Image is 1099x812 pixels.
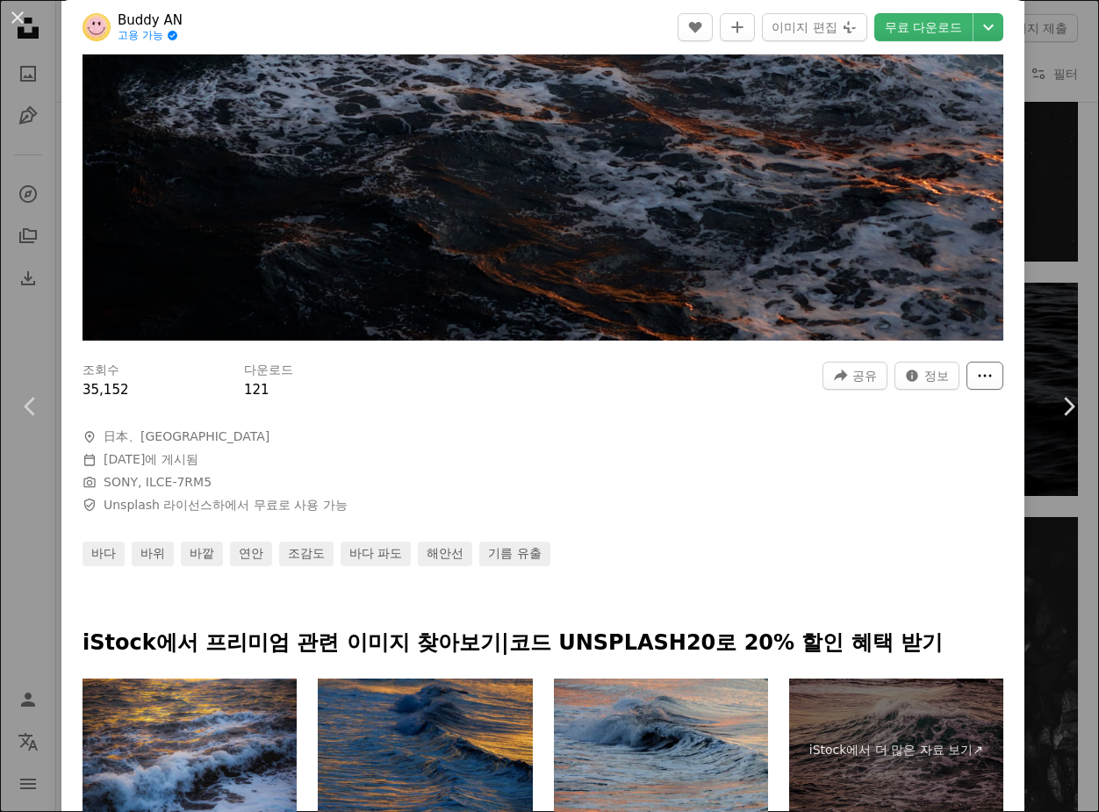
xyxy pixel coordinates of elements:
a: 연안 [230,542,272,566]
span: 121 [244,382,269,398]
button: SONY, ILCE-7RM5 [104,474,212,492]
a: 조감도 [279,542,334,566]
button: 좋아요 [678,13,713,41]
button: 다운로드 크기 선택 [973,13,1003,41]
span: 35,152 [83,382,129,398]
span: 하에서 무료로 사용 가능 [104,497,348,514]
a: 무료 다운로드 [874,13,973,41]
a: 바위 [132,542,174,566]
a: 바다 [83,542,125,566]
h3: 다운로드 [244,362,293,379]
img: Buddy AN의 프로필로 이동 [83,13,111,41]
button: 컬렉션에 추가 [720,13,755,41]
time: 2024년 12월 12일 오후 1시 17분 36초 GMT+9 [104,452,145,466]
a: 해안선 [418,542,472,566]
h3: 조회수 [83,362,119,379]
a: 바깥 [181,542,223,566]
button: 이 이미지 공유 [822,362,887,390]
a: Unsplash 라이선스 [104,498,212,512]
button: 이미지 편집 [762,13,866,41]
a: 기름 유출 [479,542,549,566]
button: 더 많은 작업 [966,362,1003,390]
span: 에 게시됨 [104,452,198,466]
button: 이 이미지 관련 통계 [894,362,959,390]
a: 다음 [1038,322,1099,491]
a: 고용 가능 [118,29,183,43]
span: 공유 [852,363,877,389]
a: 바다 파도 [341,542,411,566]
span: 日本、[GEOGRAPHIC_DATA] [104,428,269,446]
span: 정보 [924,363,949,389]
p: iStock에서 프리미엄 관련 이미지 찾아보기 | 코드 UNSPLASH20로 20% 할인 혜택 받기 [83,629,1003,658]
a: Buddy AN [118,11,183,29]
